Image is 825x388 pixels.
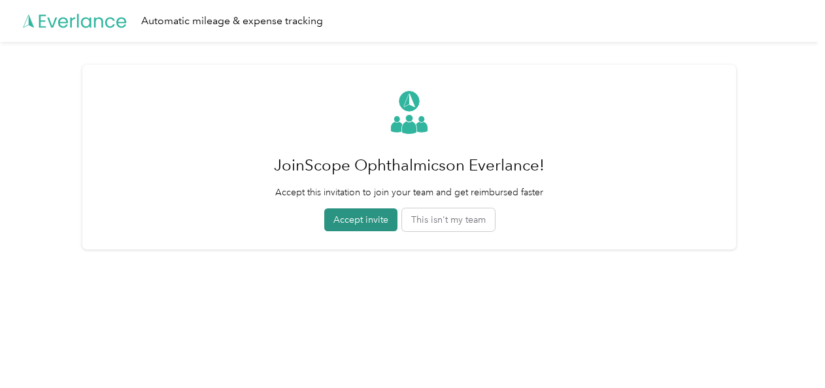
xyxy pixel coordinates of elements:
[324,208,397,231] button: Accept invite
[141,13,323,29] div: Automatic mileage & expense tracking
[274,150,545,181] h1: Join Scope Ophthalmics on Everlance!
[402,208,495,231] button: This isn't my team
[274,186,545,199] p: Accept this invitation to join your team and get reimbursed faster
[752,315,825,388] iframe: Everlance-gr Chat Button Frame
